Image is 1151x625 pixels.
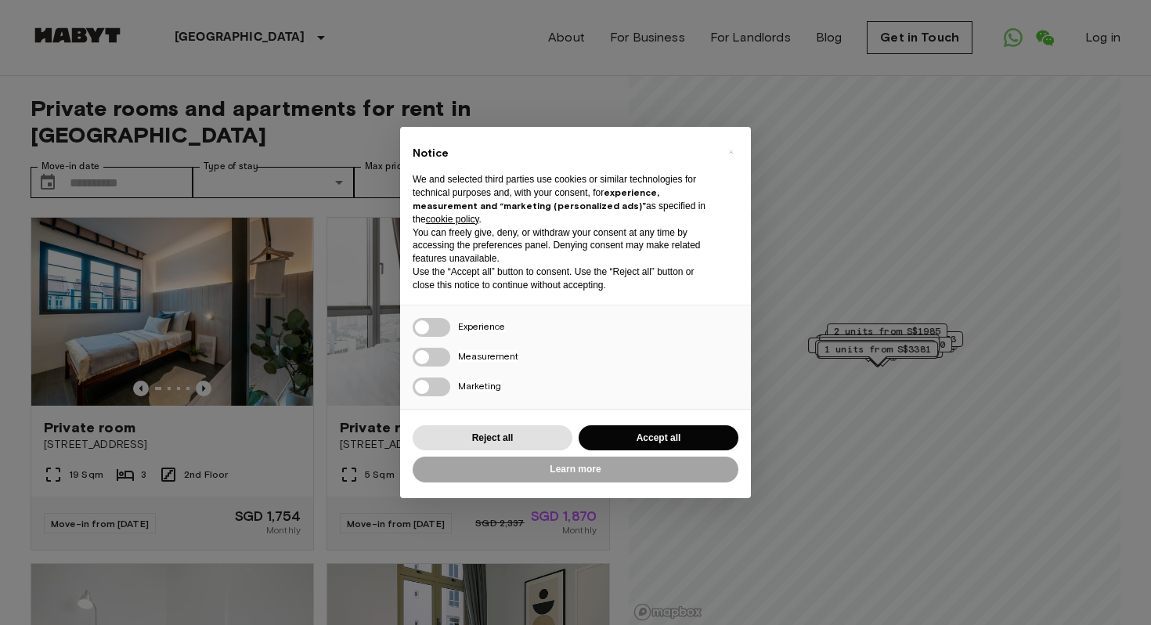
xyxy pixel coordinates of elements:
button: Accept all [579,425,738,451]
p: You can freely give, deny, or withdraw your consent at any time by accessing the preferences pane... [413,226,713,266]
p: Use the “Accept all” button to consent. Use the “Reject all” button or close this notice to conti... [413,266,713,292]
span: Marketing [458,380,501,392]
button: Learn more [413,457,738,482]
a: cookie policy [426,214,479,225]
h2: Notice [413,146,713,161]
span: Experience [458,320,505,332]
button: Close this notice [718,139,743,164]
span: × [728,143,734,161]
span: Measurement [458,350,518,362]
strong: experience, measurement and “marketing (personalized ads)” [413,186,659,211]
p: We and selected third parties use cookies or similar technologies for technical purposes and, wit... [413,173,713,226]
button: Reject all [413,425,572,451]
